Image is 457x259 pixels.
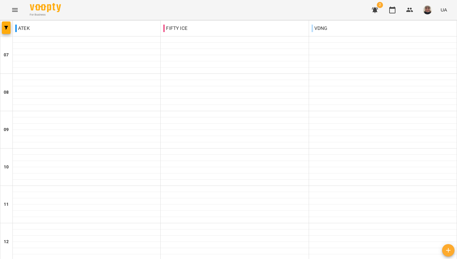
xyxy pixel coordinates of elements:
[4,238,9,245] h6: 12
[4,164,9,171] h6: 10
[423,6,432,14] img: 4cf27c03cdb7f7912a44474f3433b006.jpeg
[312,25,328,32] p: VDNG
[438,4,450,16] button: UA
[30,3,61,12] img: Voopty Logo
[4,201,9,208] h6: 11
[442,244,455,257] button: Створити урок
[4,52,9,59] h6: 07
[163,25,187,32] p: FIFTY ICE
[4,89,9,96] h6: 08
[4,126,9,133] h6: 09
[7,2,22,17] button: Menu
[377,2,383,8] span: 2
[15,25,30,32] p: ATEK
[30,13,61,17] span: For Business
[441,7,447,13] span: UA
